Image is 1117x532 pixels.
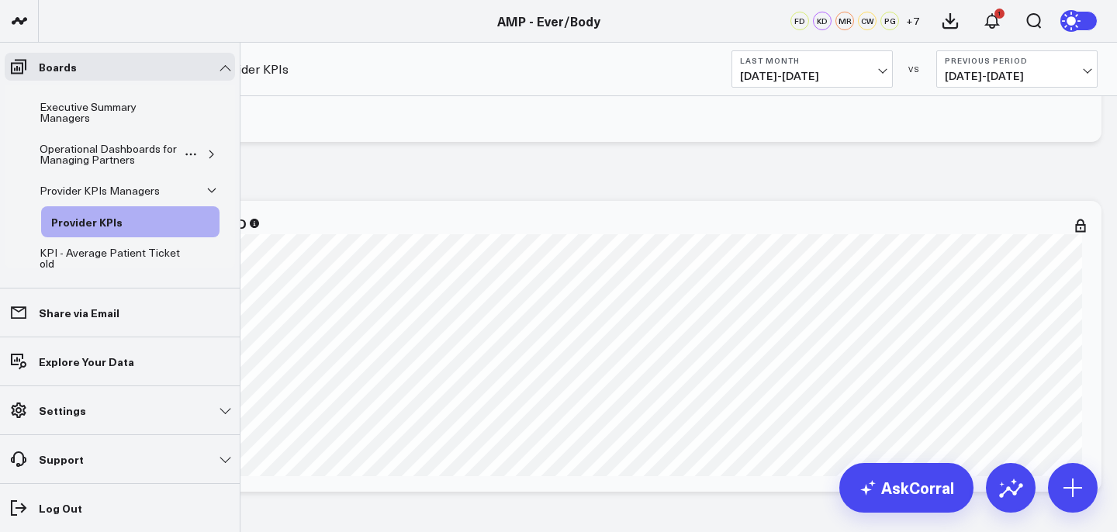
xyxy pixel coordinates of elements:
[945,56,1089,65] b: Previous Period
[880,12,899,30] div: PG
[41,206,156,237] a: Provider KPIsOpen board menu
[39,60,77,73] p: Boards
[29,133,204,175] a: Operational Dashboards for Managing PartnersOpen board menu
[936,50,1098,88] button: Previous Period[DATE]-[DATE]
[29,237,220,279] a: KPI - Average Patient Ticket oldOpen board menu
[994,9,1005,19] div: 1
[740,56,884,65] b: Last Month
[39,502,82,514] p: Log Out
[36,98,191,127] div: Executive Summary Managers
[213,60,289,78] a: Provider KPIs
[47,212,126,231] div: Provider KPIs
[29,92,220,133] a: Executive Summary ManagersOpen board menu
[901,64,929,74] div: VS
[945,70,1089,82] span: [DATE] - [DATE]
[790,12,809,30] div: FD
[835,12,854,30] div: MR
[29,175,193,206] a: Provider KPIs ManagersOpen board menu
[39,453,84,465] p: Support
[184,148,198,161] button: Open board menu
[813,12,832,30] div: KD
[36,244,192,273] div: KPI - Average Patient Ticket old
[740,70,884,82] span: [DATE] - [DATE]
[36,181,164,200] div: Provider KPIs Managers
[858,12,877,30] div: CW
[903,12,922,30] button: +7
[39,306,119,319] p: Share via Email
[731,50,893,88] button: Last Month[DATE]-[DATE]
[39,355,134,368] p: Explore Your Data
[36,140,184,169] div: Operational Dashboards for Managing Partners
[497,12,600,29] a: AMP - Ever/Body
[839,463,973,513] a: AskCorral
[5,494,235,522] a: Log Out
[906,16,919,26] span: + 7
[39,404,86,416] p: Settings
